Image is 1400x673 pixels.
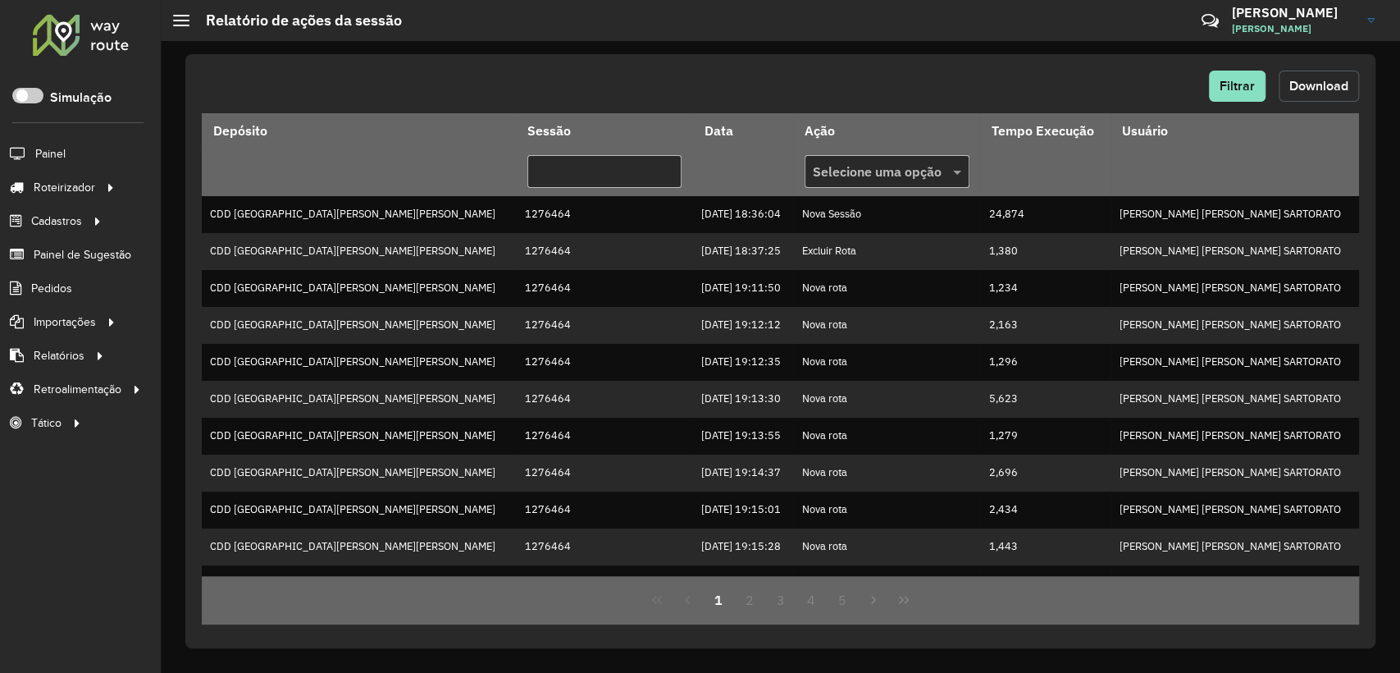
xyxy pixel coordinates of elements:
td: [PERSON_NAME] [PERSON_NAME] SARTORATO [1110,233,1359,270]
td: 1276464 [516,418,693,455]
td: Nova rota [793,307,980,344]
span: Roteirizador [34,179,95,196]
td: 1,234 [980,270,1110,307]
td: 1276464 [516,565,693,602]
span: Importações [34,314,96,331]
span: [PERSON_NAME] [1232,21,1355,36]
label: Simulação [50,88,112,108]
a: Contato Rápido [1193,3,1228,39]
td: [PERSON_NAME] [PERSON_NAME] SARTORATO [1110,529,1359,565]
td: [PERSON_NAME] [PERSON_NAME] SARTORATO [1110,492,1359,529]
th: Ação [793,113,980,148]
h3: [PERSON_NAME] [1232,5,1355,21]
span: Painel [35,145,66,163]
span: Painel de Sugestão [34,246,131,263]
button: Filtrar [1209,71,1265,102]
td: 1276464 [516,529,693,565]
td: 1276464 [516,307,693,344]
td: Nova Sessão [793,196,980,233]
td: CDD [GEOGRAPHIC_DATA][PERSON_NAME][PERSON_NAME] [202,455,516,492]
td: 1276464 [516,455,693,492]
button: 3 [765,584,796,616]
td: 2,163 [980,307,1110,344]
td: 24,874 [980,196,1110,233]
td: 2,696 [980,455,1110,492]
button: Download [1279,71,1359,102]
td: [PERSON_NAME] [PERSON_NAME] SARTORATO [1110,344,1359,381]
span: Relatórios [34,347,84,364]
td: 1276464 [516,492,693,529]
td: Nova rota [793,344,980,381]
td: [DATE] 18:37:25 [693,233,794,270]
td: Nova rota [793,492,980,529]
td: 1,443 [980,529,1110,565]
td: CDD [GEOGRAPHIC_DATA][PERSON_NAME][PERSON_NAME] [202,233,516,270]
td: [DATE] 19:13:55 [693,418,794,455]
th: Depósito [202,113,516,148]
td: Nova rota [793,565,980,602]
td: [DATE] 18:36:04 [693,196,794,233]
td: [PERSON_NAME] [PERSON_NAME] SARTORATO [1110,565,1359,602]
td: CDD [GEOGRAPHIC_DATA][PERSON_NAME][PERSON_NAME] [202,307,516,344]
button: 2 [734,584,765,616]
button: Next Page [858,584,889,616]
td: Excluir Rota [793,233,980,270]
button: 1 [703,584,734,616]
td: [DATE] 19:13:30 [693,381,794,418]
td: 1,296 [980,344,1110,381]
td: Nova rota [793,270,980,307]
button: 5 [827,584,858,616]
td: [PERSON_NAME] [PERSON_NAME] SARTORATO [1110,381,1359,418]
td: 5,623 [980,381,1110,418]
th: Usuário [1110,113,1359,148]
td: 1276464 [516,270,693,307]
span: Download [1289,79,1348,93]
td: 1,380 [980,233,1110,270]
span: Tático [31,414,62,432]
td: Nova rota [793,529,980,565]
td: [PERSON_NAME] [PERSON_NAME] SARTORATO [1110,418,1359,455]
td: 1276464 [516,344,693,381]
td: CDD [GEOGRAPHIC_DATA][PERSON_NAME][PERSON_NAME] [202,529,516,565]
td: CDD [GEOGRAPHIC_DATA][PERSON_NAME][PERSON_NAME] [202,270,516,307]
td: [DATE] 19:12:35 [693,344,794,381]
td: CDD [GEOGRAPHIC_DATA][PERSON_NAME][PERSON_NAME] [202,565,516,602]
td: 1276464 [516,196,693,233]
button: Last Page [888,584,919,616]
span: Filtrar [1220,79,1255,93]
td: Nova rota [793,381,980,418]
h2: Relatório de ações da sessão [189,11,402,30]
td: [PERSON_NAME] [PERSON_NAME] SARTORATO [1110,196,1359,233]
td: 2,434 [980,492,1110,529]
td: CDD [GEOGRAPHIC_DATA][PERSON_NAME][PERSON_NAME] [202,492,516,529]
th: Tempo Execução [980,113,1110,148]
th: Sessão [516,113,693,148]
span: Cadastros [31,213,82,230]
td: CDD [GEOGRAPHIC_DATA][PERSON_NAME][PERSON_NAME] [202,381,516,418]
td: [DATE] 19:12:12 [693,307,794,344]
td: [DATE] 19:11:50 [693,270,794,307]
span: Retroalimentação [34,381,121,398]
td: CDD [GEOGRAPHIC_DATA][PERSON_NAME][PERSON_NAME] [202,196,516,233]
span: Pedidos [31,280,72,297]
td: 3,046 [980,565,1110,602]
td: [DATE] 19:15:28 [693,529,794,565]
td: [DATE] 19:15:51 [693,565,794,602]
td: [PERSON_NAME] [PERSON_NAME] SARTORATO [1110,455,1359,492]
td: Nova rota [793,455,980,492]
td: 1276464 [516,381,693,418]
td: Nova rota [793,418,980,455]
td: CDD [GEOGRAPHIC_DATA][PERSON_NAME][PERSON_NAME] [202,418,516,455]
button: 4 [796,584,827,616]
th: Data [693,113,794,148]
td: [DATE] 19:15:01 [693,492,794,529]
td: [PERSON_NAME] [PERSON_NAME] SARTORATO [1110,307,1359,344]
td: 1276464 [516,233,693,270]
td: [PERSON_NAME] [PERSON_NAME] SARTORATO [1110,270,1359,307]
td: 1,279 [980,418,1110,455]
td: CDD [GEOGRAPHIC_DATA][PERSON_NAME][PERSON_NAME] [202,344,516,381]
td: [DATE] 19:14:37 [693,455,794,492]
